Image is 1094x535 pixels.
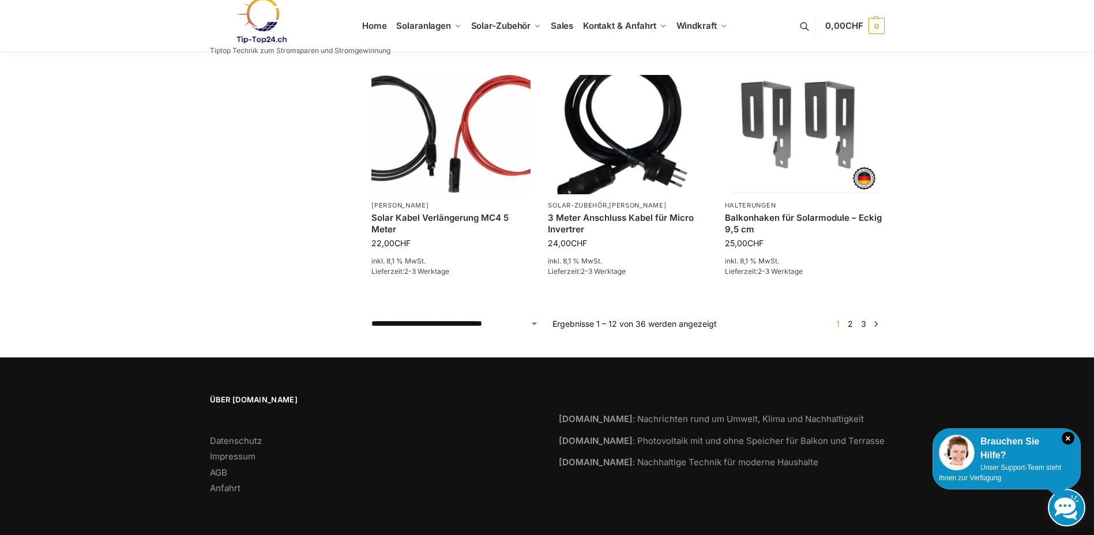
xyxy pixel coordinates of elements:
span: Solaranlagen [396,20,451,31]
bdi: 25,00 [725,238,764,248]
a: Balkonhaken für Solarmodule – Eckig 9,5 cm [725,212,884,235]
span: Windkraft [676,20,717,31]
span: Über [DOMAIN_NAME] [210,394,536,406]
p: inkl. 8,1 % MwSt. [725,256,884,266]
span: CHF [747,238,764,248]
a: 0,00CHF 0 [825,9,884,43]
span: Unser Support-Team steht Ihnen zur Verfügung [939,464,1061,482]
p: Tiptop Technik zum Stromsparen und Stromgewinnung [210,47,390,54]
strong: [DOMAIN_NAME] [559,457,633,468]
span: Lieferzeit: [371,267,449,276]
p: inkl. 8,1 % MwSt. [548,256,707,266]
a: [DOMAIN_NAME]: Photovoltaik mit und ohne Speicher für Balkon und Terrasse [559,435,885,446]
span: 2-3 Werktage [581,267,626,276]
span: CHF [845,20,863,31]
span: Lieferzeit: [725,267,803,276]
a: AGB [210,467,227,478]
span: CHF [571,238,587,248]
img: Anschlusskabel-3meter [548,75,707,194]
p: Ergebnisse 1 – 12 von 36 werden angezeigt [552,318,717,330]
span: Seite 1 [833,319,843,329]
i: Schließen [1062,432,1074,444]
img: Customer service [939,435,975,470]
a: [DOMAIN_NAME]: Nachrichten rund um Umwelt, Klima und Nachhaltigkeit [559,413,864,424]
a: Impressum [210,451,255,462]
bdi: 22,00 [371,238,411,248]
span: 0 [869,18,885,34]
a: [DOMAIN_NAME]: Nachhaltige Technik für moderne Haushalte [559,457,818,468]
span: 0,00 [825,20,863,31]
a: Solar-Zubehör [548,201,607,209]
a: Halterungen [725,201,776,209]
span: 2-3 Werktage [758,267,803,276]
p: inkl. 8,1 % MwSt. [371,256,531,266]
span: Kontakt & Anfahrt [583,20,656,31]
span: CHF [394,238,411,248]
a: Anfahrt [210,483,240,493]
span: Sales [551,20,574,31]
div: Brauchen Sie Hilfe? [939,435,1074,462]
span: Solar-Zubehör [471,20,531,31]
strong: [DOMAIN_NAME] [559,435,633,446]
bdi: 24,00 [548,238,587,248]
select: Shop-Reihenfolge [371,318,539,330]
a: [PERSON_NAME] [371,201,428,209]
nav: Produkt-Seitennummerierung [829,318,884,330]
a: Seite 2 [845,319,856,329]
strong: [DOMAIN_NAME] [559,413,633,424]
a: 3 Meter Anschluss Kabel für Micro Invertrer [548,212,707,235]
a: Solar Kabel Verlängerung MC4 5 Meter [371,212,531,235]
a: → [871,318,880,330]
img: Solar-Verlängerungskabel, MC4 [371,75,531,194]
a: Datenschutz [210,435,262,446]
a: Seite 3 [858,319,869,329]
a: [PERSON_NAME] [609,201,666,209]
p: , [548,201,707,210]
span: 2-3 Werktage [404,267,449,276]
span: Lieferzeit: [548,267,626,276]
img: Balkonhaken eckig [725,75,884,194]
